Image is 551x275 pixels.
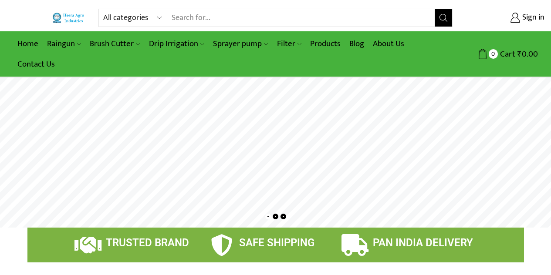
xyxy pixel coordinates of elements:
[106,237,189,249] span: TRUSTED BRAND
[273,34,306,54] a: Filter
[517,47,522,61] span: ₹
[373,237,473,249] span: PAN INDIA DELIVERY
[489,49,498,58] span: 0
[466,10,544,26] a: Sign in
[435,9,452,27] button: Search button
[13,34,43,54] a: Home
[520,12,544,23] span: Sign in
[85,34,144,54] a: Brush Cutter
[461,46,538,62] a: 0 Cart ₹0.00
[43,34,85,54] a: Raingun
[368,34,409,54] a: About Us
[13,54,59,74] a: Contact Us
[498,48,515,60] span: Cart
[239,237,314,249] span: SAFE SHIPPING
[345,34,368,54] a: Blog
[167,9,435,27] input: Search for...
[209,34,272,54] a: Sprayer pump
[145,34,209,54] a: Drip Irrigation
[517,47,538,61] bdi: 0.00
[306,34,345,54] a: Products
